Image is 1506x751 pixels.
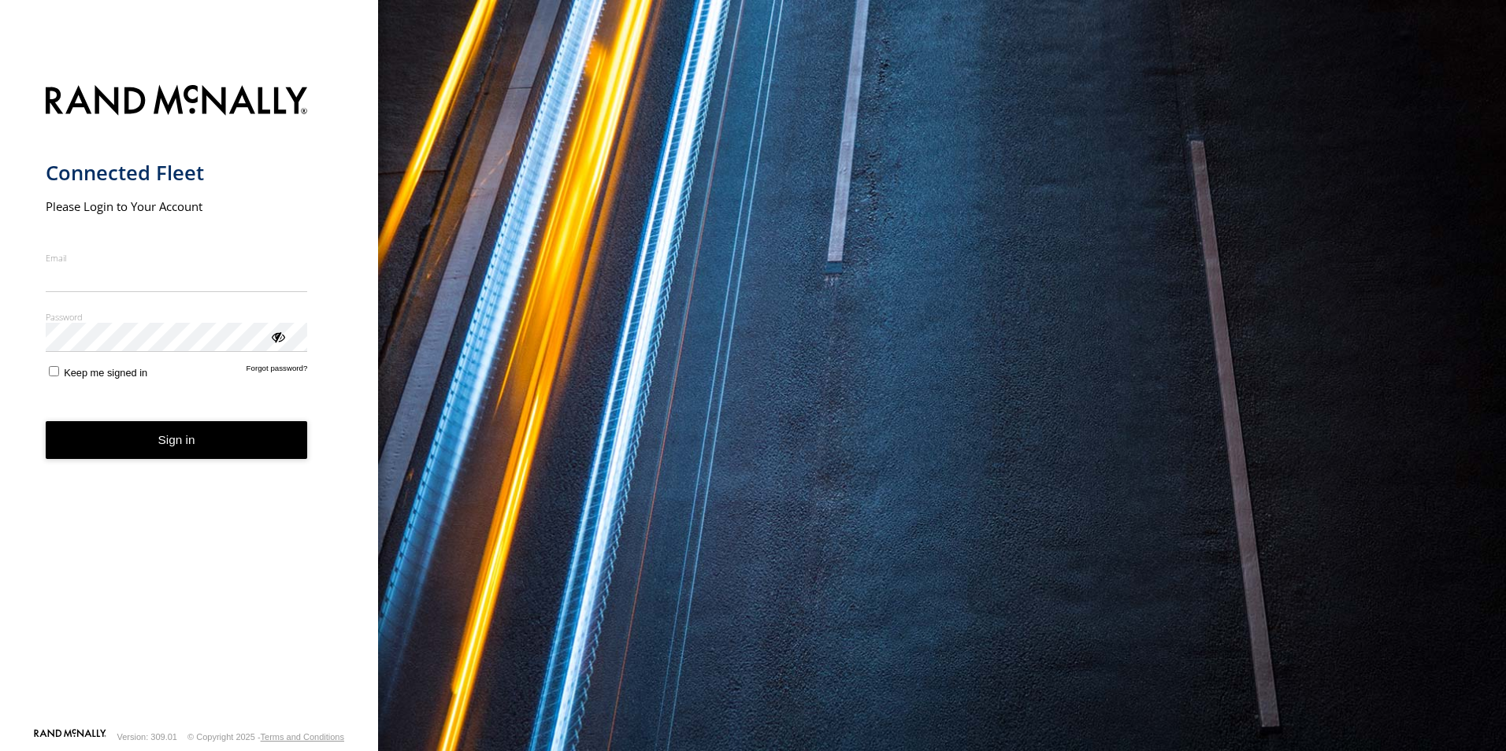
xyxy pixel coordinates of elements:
[46,76,333,727] form: main
[46,82,308,122] img: Rand McNally
[49,366,59,376] input: Keep me signed in
[117,732,177,742] div: Version: 309.01
[34,729,106,745] a: Visit our Website
[247,364,308,379] a: Forgot password?
[187,732,344,742] div: © Copyright 2025 -
[269,328,285,344] div: ViewPassword
[46,198,308,214] h2: Please Login to Your Account
[46,252,308,264] label: Email
[46,311,308,323] label: Password
[64,367,147,379] span: Keep me signed in
[46,160,308,186] h1: Connected Fleet
[46,421,308,460] button: Sign in
[261,732,344,742] a: Terms and Conditions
